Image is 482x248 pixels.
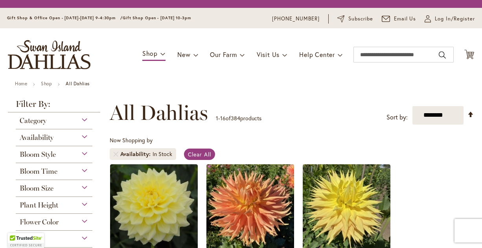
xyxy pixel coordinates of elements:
[299,50,335,59] span: Help Center
[8,233,44,248] div: TrustedSite Certified
[210,50,237,59] span: Our Farm
[20,218,59,226] span: Flower Color
[153,150,172,158] div: In Stock
[20,150,56,159] span: Bloom Style
[425,15,475,23] a: Log In/Register
[177,50,190,59] span: New
[386,110,408,125] label: Sort by:
[220,114,226,122] span: 16
[272,15,320,23] a: [PHONE_NUMBER]
[123,15,191,20] span: Gift Shop Open - [DATE] 10-3pm
[20,167,57,176] span: Bloom Time
[7,15,123,20] span: Gift Shop & Office Open - [DATE]-[DATE] 9-4:30pm /
[394,15,416,23] span: Email Us
[188,151,211,158] span: Clear All
[110,136,153,144] span: Now Shopping by
[8,100,100,112] strong: Filter By:
[15,81,27,86] a: Home
[435,15,475,23] span: Log In/Register
[20,116,46,125] span: Category
[348,15,373,23] span: Subscribe
[382,15,416,23] a: Email Us
[41,81,52,86] a: Shop
[20,184,53,193] span: Bloom Size
[216,114,218,122] span: 1
[20,201,58,209] span: Plant Height
[439,49,446,61] button: Search
[8,40,90,69] a: store logo
[110,101,208,125] span: All Dahlias
[257,50,280,59] span: Visit Us
[142,49,158,57] span: Shop
[184,149,215,160] a: Clear All
[337,15,373,23] a: Subscribe
[20,133,53,142] span: Availability
[120,150,153,158] span: Availability
[66,81,90,86] strong: All Dahlias
[114,152,118,156] a: Remove Availability In Stock
[216,112,261,125] p: - of products
[231,114,240,122] span: 384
